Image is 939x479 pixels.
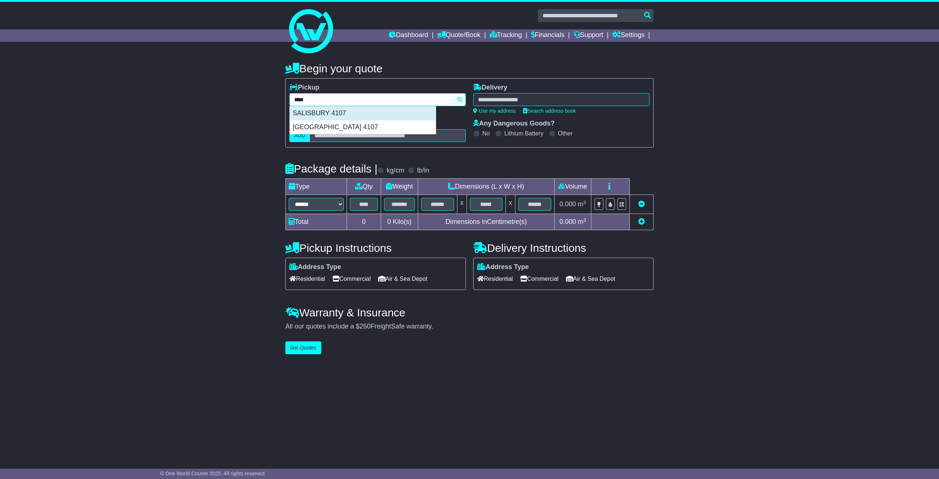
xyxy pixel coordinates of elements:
[387,167,404,175] label: kg/cm
[285,62,654,75] h4: Begin your quote
[332,273,370,284] span: Commercial
[554,179,591,195] td: Volume
[359,323,370,330] span: 250
[638,218,645,225] a: Add new item
[289,273,325,284] span: Residential
[457,195,467,214] td: x
[473,242,654,254] h4: Delivery Instructions
[504,130,544,137] label: Lithium Battery
[381,214,418,230] td: Kilo(s)
[559,200,576,208] span: 0.000
[286,179,347,195] td: Type
[285,323,654,331] div: All our quotes include a $ FreightSafe warranty.
[285,341,321,354] button: Get Quotes
[289,263,341,271] label: Address Type
[289,93,466,106] typeahead: Please provide city
[566,273,615,284] span: Air & Sea Depot
[473,120,555,128] label: Any Dangerous Goods?
[490,29,522,42] a: Tracking
[290,120,436,134] div: [GEOGRAPHIC_DATA] 4107
[477,273,513,284] span: Residential
[558,130,573,137] label: Other
[574,29,603,42] a: Support
[378,273,428,284] span: Air & Sea Depot
[418,214,554,230] td: Dimensions in Centimetre(s)
[387,218,391,225] span: 0
[347,214,381,230] td: 0
[583,217,586,223] sup: 3
[520,273,558,284] span: Commercial
[285,163,377,175] h4: Package details |
[418,179,554,195] td: Dimensions (L x W x H)
[482,130,490,137] label: No
[578,218,586,225] span: m
[531,29,565,42] a: Financials
[286,214,347,230] td: Total
[417,167,429,175] label: lb/in
[638,200,645,208] a: Remove this item
[160,471,266,476] span: © One World Courier 2025. All rights reserved.
[285,306,654,319] h4: Warranty & Insurance
[473,108,516,114] a: Use my address
[523,108,576,114] a: Search address book
[473,84,507,92] label: Delivery
[289,84,319,92] label: Pickup
[437,29,481,42] a: Quote/Book
[559,218,576,225] span: 0.000
[583,200,586,205] sup: 3
[578,200,586,208] span: m
[506,195,515,214] td: x
[289,129,310,142] label: AUD
[389,29,428,42] a: Dashboard
[290,106,436,120] div: SALISBURY 4107
[381,179,418,195] td: Weight
[285,242,466,254] h4: Pickup Instructions
[477,263,529,271] label: Address Type
[347,179,381,195] td: Qty
[612,29,644,42] a: Settings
